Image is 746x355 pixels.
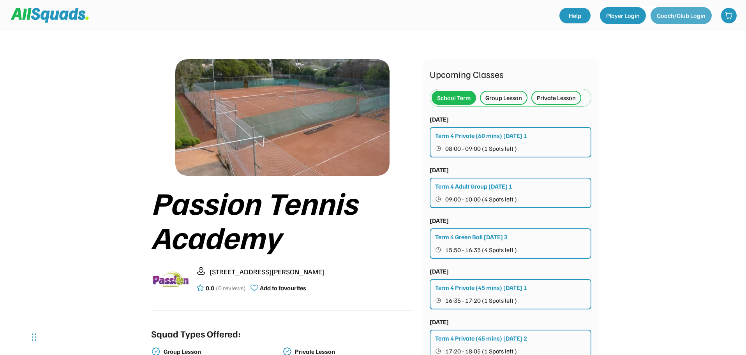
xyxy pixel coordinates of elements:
[437,93,471,102] div: School Term
[559,8,591,23] a: Help
[435,131,527,140] div: Term 4 Private (60 mins) [DATE] 1
[445,247,517,253] span: 15:50 - 16:35 (4 Spots left )
[216,283,246,293] div: (0 reviews)
[435,295,587,306] button: 16:35 - 17:20 (1 Spots left )
[485,93,522,102] div: Group Lesson
[435,334,527,343] div: Term 4 Private (45 mins) [DATE] 2
[430,165,449,175] div: [DATE]
[11,8,89,23] img: Squad%20Logo.svg
[206,283,214,293] div: 0.0
[151,185,414,254] div: Passion Tennis Academy
[445,348,517,354] span: 17:20 - 18:05 (1 Spots left )
[430,115,449,124] div: [DATE]
[435,283,527,292] div: Term 4 Private (45 mins) [DATE] 1
[600,7,646,24] button: Player Login
[435,232,508,242] div: Term 4 Green Ball [DATE] 3
[175,59,390,176] img: P1030598.JPG
[445,196,517,202] span: 09:00 - 10:00 (4 Spots left )
[430,317,449,327] div: [DATE]
[435,245,587,255] button: 15:50 - 16:35 (4 Spots left )
[430,216,449,225] div: [DATE]
[445,297,517,304] span: 16:35 - 17:20 (1 Spots left )
[430,67,591,81] div: Upcoming Classes
[430,267,449,276] div: [DATE]
[435,143,587,154] button: 08:00 - 09:00 (1 Spots left )
[151,260,190,299] img: logo_square.gif
[445,145,517,152] span: 08:00 - 09:00 (1 Spots left )
[435,194,587,204] button: 09:00 - 10:00 (4 Spots left )
[435,182,512,191] div: Term 4 Adult Group [DATE] 1
[537,93,576,102] div: Private Lesson
[260,283,306,293] div: Add to favourites
[725,12,733,19] img: shopping-cart-01%20%281%29.svg
[151,327,241,341] div: Squad Types Offered:
[651,7,712,24] button: Coach/Club Login
[210,267,414,277] div: [STREET_ADDRESS][PERSON_NAME]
